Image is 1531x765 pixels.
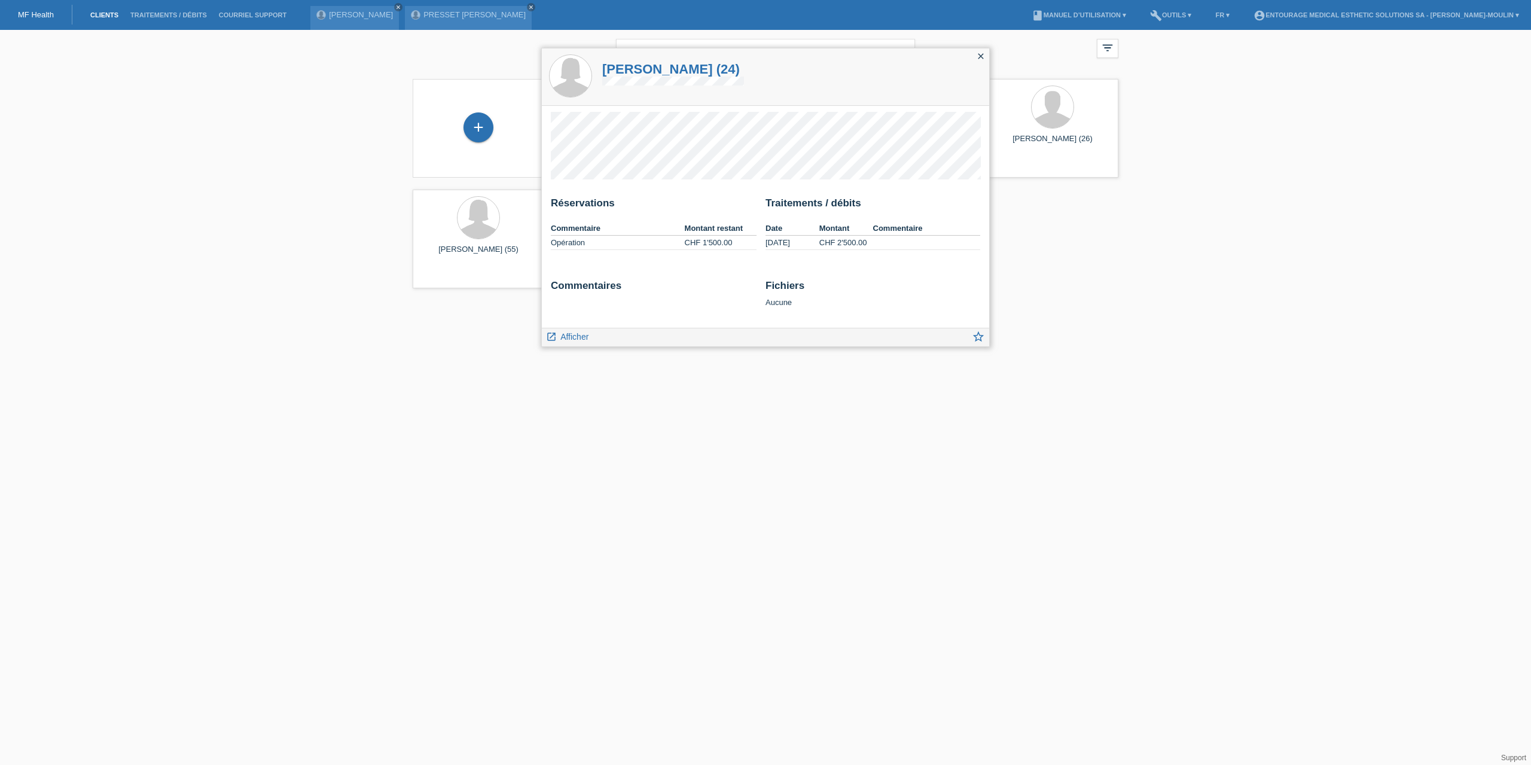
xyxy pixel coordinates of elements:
a: close [527,3,535,11]
th: Date [765,221,819,236]
a: [PERSON_NAME] (24) [602,62,744,77]
a: [PERSON_NAME] [329,10,393,19]
th: Montant restant [685,221,757,236]
h2: Traitements / débits [765,197,980,215]
a: MF Health [18,10,54,19]
td: CHF 1'500.00 [685,236,757,250]
i: account_circle [1254,10,1265,22]
i: book [1032,10,1044,22]
th: Commentaire [551,221,685,236]
a: Support [1501,754,1526,762]
a: Traitements / débits [124,11,213,19]
a: Clients [84,11,124,19]
i: launch [546,331,557,342]
span: Afficher [560,332,588,342]
th: Montant [819,221,873,236]
a: launch Afficher [546,328,588,343]
i: close [976,51,986,61]
a: star_border [972,331,985,346]
td: Opération [551,236,685,250]
td: [DATE] [765,236,819,250]
i: star_border [972,330,985,343]
div: [PERSON_NAME] (26) [996,134,1109,153]
a: bookManuel d’utilisation ▾ [1026,11,1132,19]
h2: Réservations [551,197,757,215]
a: close [394,3,402,11]
i: close [528,4,534,10]
a: buildOutils ▾ [1144,11,1197,19]
a: Courriel Support [213,11,292,19]
h2: Commentaires [551,280,757,298]
td: CHF 2'500.00 [819,236,873,250]
div: Aucune [765,280,980,307]
a: FR ▾ [1209,11,1236,19]
a: account_circleENTOURAGE Medical Esthetic Solutions SA - [PERSON_NAME]-Moulin ▾ [1248,11,1525,19]
i: filter_list [1101,41,1114,54]
i: build [1150,10,1162,22]
a: PRESSET [PERSON_NAME] [423,10,526,19]
input: Recherche... [616,39,915,67]
h2: Fichiers [765,280,980,298]
i: close [395,4,401,10]
th: Commentaire [873,221,981,236]
div: Enregistrer le client [464,117,493,138]
div: [PERSON_NAME] (55) [422,245,535,264]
